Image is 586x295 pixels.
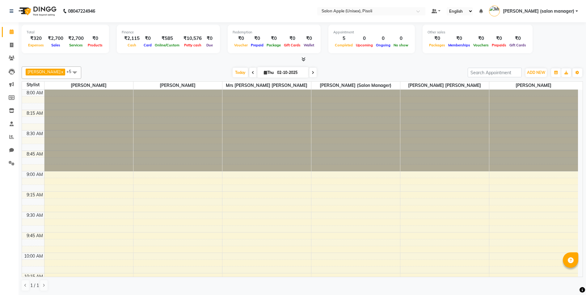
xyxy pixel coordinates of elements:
[25,233,44,239] div: 9:45 AM
[27,69,61,74] span: [PERSON_NAME]
[249,43,265,47] span: Prepaid
[354,43,374,47] span: Upcoming
[133,82,222,89] span: [PERSON_NAME]
[45,35,66,42] div: ₹2,700
[25,171,44,178] div: 9:00 AM
[490,43,508,47] span: Prepaids
[489,6,500,16] img: Mrs. Poonam Bansal (salon manager)
[333,35,354,42] div: 5
[27,30,104,35] div: Total
[374,43,392,47] span: Ongoing
[61,69,63,74] a: x
[302,35,316,42] div: ₹0
[68,2,95,20] b: 08047224946
[354,35,374,42] div: 0
[233,68,248,77] span: Today
[503,8,574,15] span: [PERSON_NAME] (salon manager)
[265,43,282,47] span: Package
[428,43,447,47] span: Packages
[30,282,39,289] span: 1 / 1
[311,82,400,89] span: [PERSON_NAME] (salon manager)
[153,43,181,47] span: Online/Custom
[22,82,44,88] div: Stylist
[23,253,44,259] div: 10:00 AM
[50,43,62,47] span: Sales
[333,30,410,35] div: Appointment
[142,35,153,42] div: ₹0
[490,35,508,42] div: ₹0
[153,35,181,42] div: ₹585
[275,68,306,77] input: 2025-10-02
[27,35,45,42] div: ₹320
[25,192,44,198] div: 9:15 AM
[86,35,104,42] div: ₹0
[222,82,311,89] span: Mrs [PERSON_NAME] [PERSON_NAME]
[400,82,489,89] span: [PERSON_NAME] [PERSON_NAME]
[25,212,44,219] div: 9:30 AM
[142,43,153,47] span: Card
[265,35,282,42] div: ₹0
[428,35,447,42] div: ₹0
[472,35,490,42] div: ₹0
[392,43,410,47] span: No show
[262,70,275,75] span: Thu
[205,43,214,47] span: Due
[25,151,44,157] div: 8:45 AM
[25,110,44,117] div: 8:15 AM
[508,35,528,42] div: ₹0
[122,35,142,42] div: ₹2,115
[25,130,44,137] div: 8:30 AM
[44,82,133,89] span: [PERSON_NAME]
[233,30,316,35] div: Redemption
[204,35,215,42] div: ₹0
[508,43,528,47] span: Gift Cards
[68,43,84,47] span: Services
[333,43,354,47] span: Completed
[66,69,76,74] span: +5
[183,43,203,47] span: Petty cash
[181,35,204,42] div: ₹10,576
[282,35,302,42] div: ₹0
[428,30,528,35] div: Other sales
[249,35,265,42] div: ₹0
[122,30,215,35] div: Finance
[302,43,316,47] span: Wallet
[468,68,522,77] input: Search Appointment
[233,35,249,42] div: ₹0
[23,273,44,280] div: 10:15 AM
[447,43,472,47] span: Memberships
[472,43,490,47] span: Vouchers
[126,43,138,47] span: Cash
[86,43,104,47] span: Products
[233,43,249,47] span: Voucher
[489,82,578,89] span: [PERSON_NAME]
[282,43,302,47] span: Gift Cards
[16,2,58,20] img: logo
[25,90,44,96] div: 8:00 AM
[392,35,410,42] div: 0
[527,70,545,75] span: ADD NEW
[447,35,472,42] div: ₹0
[525,68,547,77] button: ADD NEW
[374,35,392,42] div: 0
[27,43,45,47] span: Expenses
[66,35,86,42] div: ₹2,700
